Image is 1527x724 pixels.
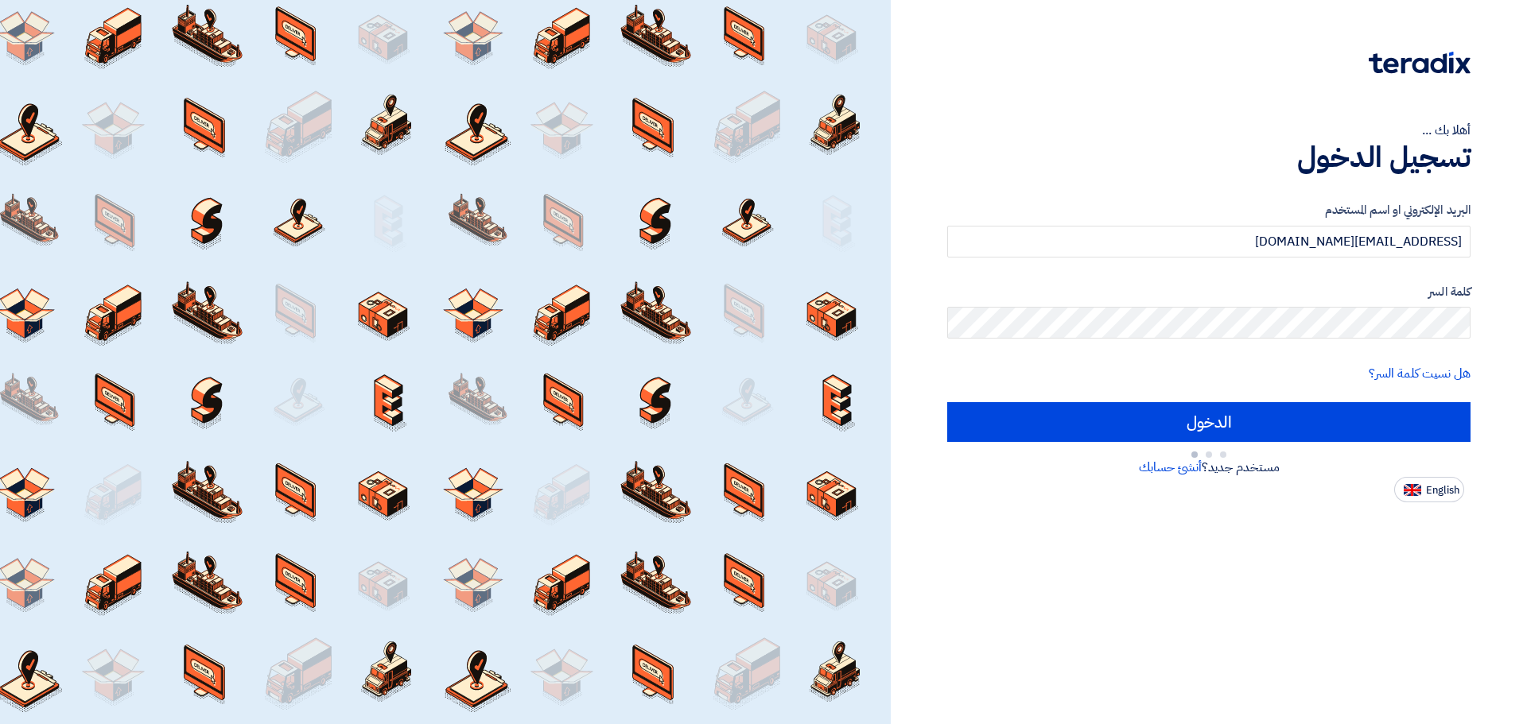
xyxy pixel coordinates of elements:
button: English [1394,477,1464,502]
div: أهلا بك ... [947,121,1471,140]
span: English [1426,485,1459,496]
img: Teradix logo [1369,52,1471,74]
a: هل نسيت كلمة السر؟ [1369,364,1471,383]
input: أدخل بريد العمل الإلكتروني او اسم المستخدم الخاص بك ... [947,226,1471,257]
h1: تسجيل الدخول [947,140,1471,175]
label: البريد الإلكتروني او اسم المستخدم [947,201,1471,219]
label: كلمة السر [947,283,1471,301]
input: الدخول [947,402,1471,442]
a: أنشئ حسابك [1139,458,1202,477]
div: مستخدم جديد؟ [947,458,1471,477]
img: en-US.png [1404,484,1421,496]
